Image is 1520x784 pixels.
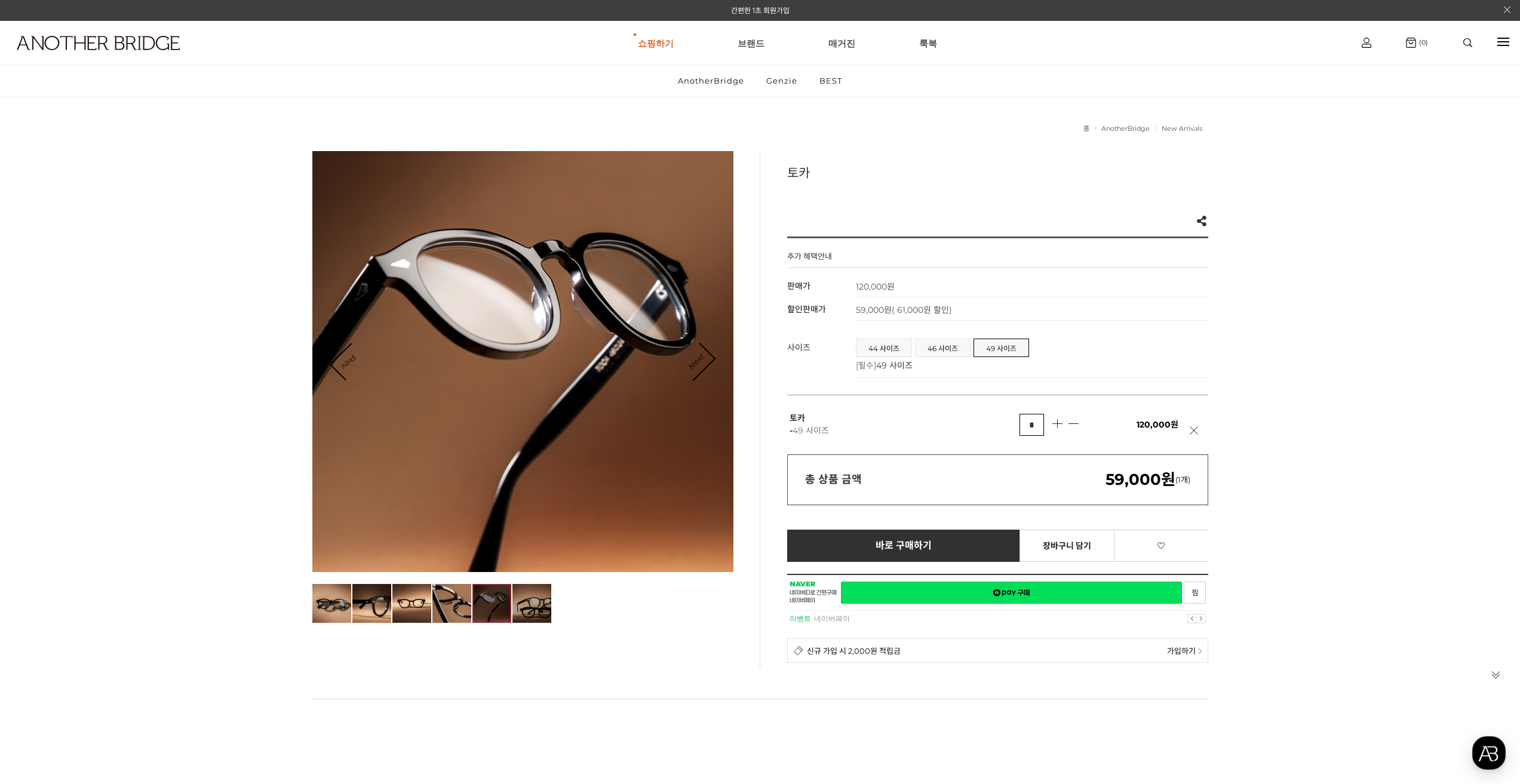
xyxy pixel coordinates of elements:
[876,540,932,551] span: 바로 구매하기
[787,638,1208,663] a: 신규 가입 시 2,000원 적립금 가입하기
[1020,530,1114,562] a: 장바구니 담기
[1162,124,1202,133] a: New Arrivals
[787,333,856,378] th: 사이즈
[1406,38,1416,48] img: cart
[809,65,852,96] a: BEST
[916,339,970,356] a: 46 사이즈
[787,304,826,315] span: 할인판매가
[6,36,234,79] a: logo
[79,379,154,408] a: 대화
[1416,38,1428,47] span: (0)
[4,379,79,408] a: 홈
[38,396,45,406] span: 홈
[856,339,912,357] li: 44 사이즈
[856,339,911,356] a: 44 사이즈
[790,614,811,623] strong: 이벤트
[794,645,804,656] img: detail_membership.png
[805,473,862,486] strong: 총 상품 금액
[974,339,1029,357] li: 49 사이즈
[1406,38,1428,48] a: (0)
[154,379,229,408] a: 설정
[1083,124,1089,133] a: 홈
[856,359,1202,371] p: [필수]
[1167,645,1196,656] span: 가입하기
[787,250,832,268] h4: 추가 혜택안내
[876,360,913,371] span: 49 사이즈
[731,6,790,15] a: 간편한 1초 회원가입
[668,65,754,96] a: AnotherBridge
[892,305,952,315] span: ( 61,000원 할인)
[677,343,714,380] a: Next
[787,163,1208,181] h3: 토카
[1137,419,1178,430] span: 120,000원
[738,21,764,64] a: 브랜드
[919,21,937,64] a: 룩북
[1101,124,1150,133] a: AnotherBridge
[331,343,367,379] a: Prev
[787,530,1021,562] a: 바로 구매하기
[974,339,1028,356] a: 49 사이즈
[787,281,810,291] span: 판매가
[638,21,674,64] a: 쇼핑하기
[1362,38,1371,48] img: cart
[1198,648,1202,654] img: npay_sp_more.png
[1106,470,1175,489] em: 59,000원
[756,65,807,96] a: Genzie
[109,397,124,407] span: 대화
[790,412,1020,437] p: 토카 -
[1463,38,1472,47] img: search
[841,582,1182,604] a: 새창
[828,21,855,64] a: 매거진
[856,305,952,315] span: 59,000원
[807,645,901,656] span: 신규 가입 시 2,000원 적립금
[856,281,895,292] strong: 120,000원
[312,584,351,623] img: d8a971c8d4098888606ba367a792ad14.jpg
[793,425,829,436] span: 49 사이즈
[1184,582,1206,604] a: 새창
[185,396,199,406] span: 설정
[1106,475,1190,484] span: (1개)
[17,36,180,50] img: logo
[814,614,850,623] a: 네이버페이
